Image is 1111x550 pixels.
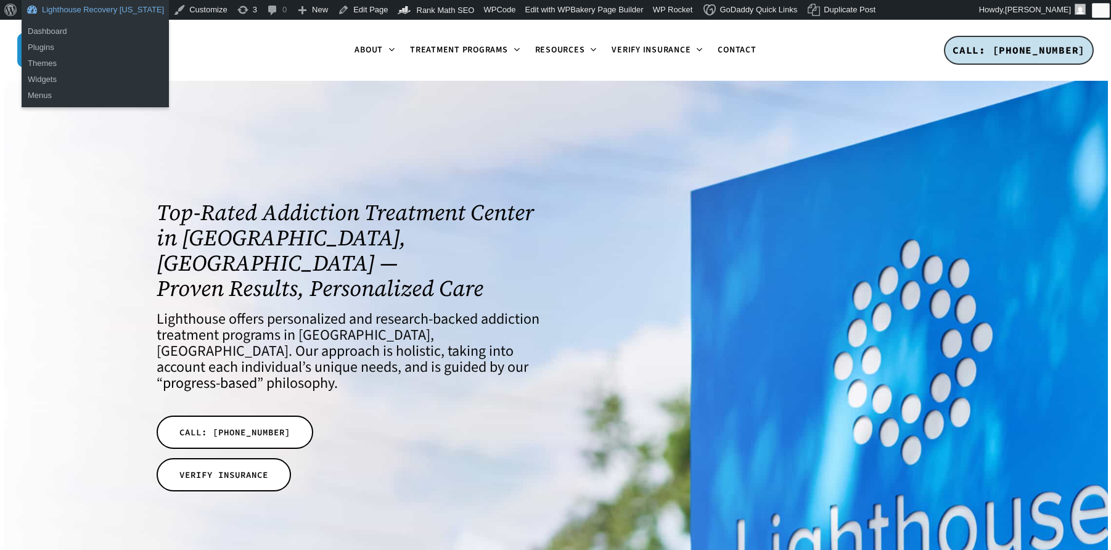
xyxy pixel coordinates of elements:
[22,52,169,107] ul: Lighthouse Recovery Texas
[22,23,169,39] a: Dashboard
[22,20,169,59] ul: Lighthouse Recovery Texas
[535,44,585,56] span: Resources
[410,44,508,56] span: Treatment Programs
[347,46,403,55] a: About
[22,39,169,55] a: Plugins
[528,46,605,55] a: Resources
[157,200,539,301] h1: Top-Rated Addiction Treatment Center in [GEOGRAPHIC_DATA], [GEOGRAPHIC_DATA] — Proven Results, Pe...
[718,44,756,56] span: Contact
[22,55,169,72] a: Themes
[179,426,290,438] span: CALL: [PHONE_NUMBER]
[157,458,291,491] a: VERIFY INSURANCE
[179,469,268,481] span: VERIFY INSURANCE
[17,33,94,67] img: Lighthouse Recovery Texas
[22,88,169,104] a: Menus
[355,44,383,56] span: About
[953,44,1085,56] span: CALL: [PHONE_NUMBER]
[403,46,528,55] a: Treatment Programs
[604,46,710,55] a: Verify Insurance
[710,46,763,55] a: Contact
[22,72,169,88] a: Widgets
[1005,5,1071,14] span: [PERSON_NAME]
[157,416,313,449] a: CALL: [PHONE_NUMBER]
[157,311,539,392] h4: Lighthouse offers personalized and research-backed addiction treatment programs in [GEOGRAPHIC_DA...
[944,36,1094,65] a: CALL: [PHONE_NUMBER]
[612,44,691,56] span: Verify Insurance
[417,6,475,15] span: Rank Math SEO
[163,372,257,394] a: progress-based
